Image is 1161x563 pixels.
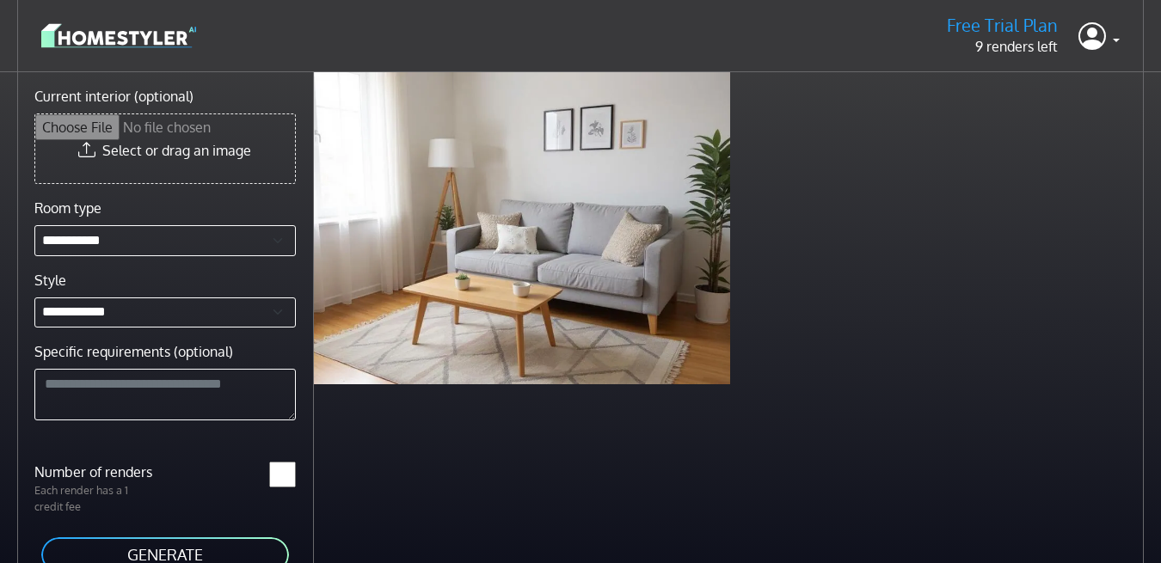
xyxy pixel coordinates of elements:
[24,462,165,482] label: Number of renders
[947,15,1058,36] h5: Free Trial Plan
[34,270,66,291] label: Style
[947,36,1058,57] p: 9 renders left
[34,341,233,362] label: Specific requirements (optional)
[34,198,101,218] label: Room type
[34,86,193,107] label: Current interior (optional)
[24,482,165,515] p: Each render has a 1 credit fee
[444,86,599,107] p: Scandinavian living room
[41,21,196,51] img: logo-3de290ba35641baa71223ecac5eacb59cb85b4c7fdf211dc9aaecaaee71ea2f8.svg
[444,110,599,126] p: less than a minute ago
